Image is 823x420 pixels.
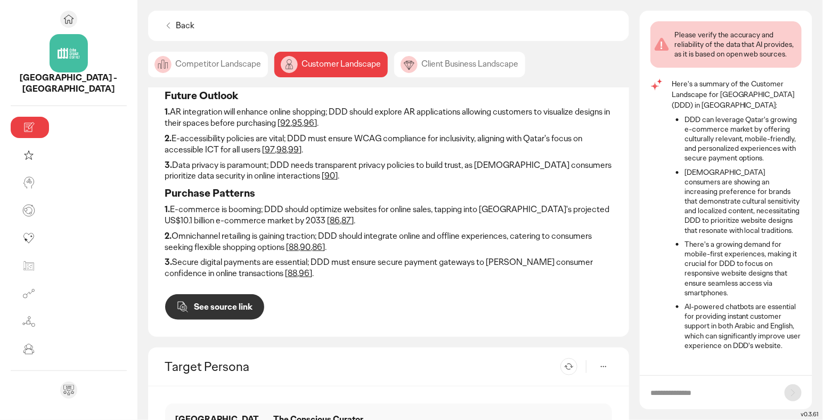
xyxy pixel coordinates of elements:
a: 95 [292,117,303,128]
div: Please verify the accuracy and reliability of the data that AI provides, as it is based on open w... [674,30,797,59]
p: Data privacy is paramount; DDD needs transparent privacy policies to build trust, as [DEMOGRAPHIC... [165,160,613,182]
p: E-commerce is booming; DDD should optimize websites for online sales, tapping into [GEOGRAPHIC_DA... [165,204,613,227]
p: Secure digital payments are essential; DDD must ensure secure payment gateways to [PERSON_NAME] c... [165,257,613,279]
a: 88 [289,241,299,253]
p: Doha Design District - Qatar [11,72,127,95]
a: 97 [265,144,275,155]
img: project avatar [50,34,88,72]
div: Competitor Landscape [148,52,268,77]
strong: 3. [165,159,173,171]
a: 99 [289,144,299,155]
li: There's a growing demand for mobile-first experiences, making it crucial for DDD to focus on resp... [685,239,802,297]
a: 88 [288,268,298,279]
strong: 3. [165,256,173,268]
button: See source link [165,294,264,320]
a: 86 [313,241,323,253]
p: Omnichannel retailing is gaining traction; DDD should integrate online and offline experiences, c... [165,231,613,253]
strong: 1. [165,106,170,117]
h3: Purchase Patterns [165,186,613,200]
p: See source link [194,303,253,311]
a: 90 [300,241,311,253]
div: Customer Landscape [274,52,388,77]
p: AR integration will enhance online shopping; DDD should explore AR applications allowing customer... [165,107,613,129]
a: 90 [325,170,336,181]
h3: Future Outlook [165,88,613,102]
div: Client Business Landscape [394,52,525,77]
a: 96 [299,268,310,279]
img: image [154,56,172,73]
strong: 2. [165,230,172,241]
strong: 1. [165,204,170,215]
a: 96 [304,117,315,128]
li: DDD can leverage Qatar's growing e-commerce market by offering culturally relevant, mobile-friend... [685,115,802,163]
button: Refresh [560,358,577,375]
li: AI-powered chatbots are essential for providing instant customer support in both Arabic and Engli... [685,302,802,350]
img: image [401,56,418,73]
p: Here's a summary of the Customer Landscape for [GEOGRAPHIC_DATA] (DDD) in [GEOGRAPHIC_DATA]: [672,78,802,110]
li: [DEMOGRAPHIC_DATA] consumers are showing an increasing preference for brands that demonstrate cul... [685,167,802,235]
div: Send feedback [60,382,77,399]
h2: Target Persona [165,358,250,375]
img: image [281,56,298,73]
strong: 2. [165,133,172,144]
a: 86 [330,215,340,226]
a: 87 [342,215,352,226]
p: Back [176,20,195,31]
a: 92 [281,117,291,128]
a: 98 [277,144,287,155]
p: E-accessibility policies are vital; DDD must ensure WCAG compliance for inclusivity, aligning wit... [165,133,613,156]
